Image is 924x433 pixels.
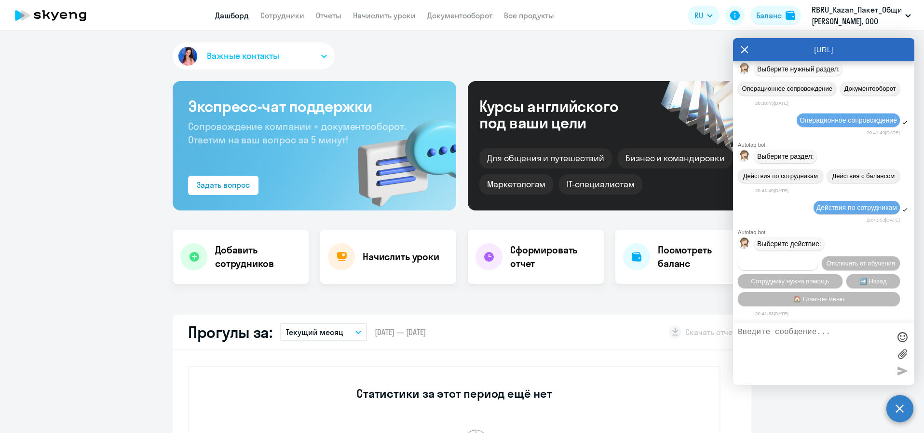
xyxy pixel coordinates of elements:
span: Сопровождение компании + документооборот. Ответим на ваш вопрос за 5 минут! [188,120,406,146]
span: Выберите действие: [757,240,821,248]
p: Текущий месяц [286,326,343,338]
div: Для общения и путешествий [479,148,612,168]
time: 20:41:53[DATE] [755,311,788,316]
span: Документооборот [844,85,896,92]
span: RU [694,10,703,21]
button: Сотруднику нужна помощь [738,274,842,288]
button: ➡️ Назад [846,274,900,288]
h4: Посмотреть баланс [658,243,744,270]
h3: Статистики за этот период ещё нет [356,386,552,401]
h4: Начислить уроки [363,250,439,264]
h3: Экспресс-чат поддержки [188,97,441,116]
span: ➡️ Назад [859,278,887,285]
button: Действия по сотрудникам [738,169,823,183]
img: bot avatar [738,63,750,77]
button: RBRU_Kazan_Пакет_Общий, [PERSON_NAME], ООО [807,4,916,27]
span: Выберите нужный раздел: [757,65,840,73]
a: Начислить уроки [353,11,416,20]
a: Дашборд [215,11,249,20]
img: balance [786,11,795,20]
div: Задать вопрос [197,179,250,191]
button: Важные контакты [173,42,335,70]
button: Действия с балансом [827,169,900,183]
div: Autofaq bot [738,229,914,235]
span: Важные контакты [207,50,279,62]
h4: Добавить сотрудников [215,243,301,270]
a: Отчеты [316,11,341,20]
a: Сотрудники [260,11,304,20]
div: Курсы английского под ваши цели [479,98,644,131]
button: Операционное сопровождение [738,82,836,96]
span: [DATE] — [DATE] [375,327,426,337]
span: Выберите раздел: [757,153,814,160]
img: avatar [177,45,199,68]
button: Отключить от обучения [822,256,900,270]
img: bg-img [344,102,456,210]
div: IT-специалистам [559,174,642,195]
span: Подключить к обучению [743,260,813,267]
img: bot avatar [738,237,750,251]
span: Действия по сотрудникам [816,204,897,211]
label: Лимит 10 файлов [895,347,910,361]
time: 20:41:49[DATE] [755,188,788,193]
time: 20:41:53[DATE] [867,217,900,223]
time: 20:38:43[DATE] [755,100,788,106]
button: 🏠 Главное меню [738,292,900,306]
time: 20:41:49[DATE] [867,130,900,135]
span: Операционное сопровождение [742,85,832,92]
div: Маркетологам [479,174,553,195]
span: Отключить от обучения [827,260,895,267]
a: Все продукты [504,11,554,20]
span: Действия по сотрудникам [743,172,818,180]
span: 🏠 Главное меню [793,295,844,303]
h2: Прогулы за: [188,322,272,342]
img: bot avatar [738,150,750,164]
p: RBRU_Kazan_Пакет_Общий, [PERSON_NAME], ООО [812,4,901,27]
span: Действия с балансом [832,172,895,180]
button: Задать вопрос [188,176,258,195]
button: Текущий месяц [280,323,367,341]
h4: Сформировать отчет [510,243,596,270]
div: Autofaq bot [738,142,914,148]
div: Бизнес и командировки [618,148,733,168]
span: Операционное сопровождение [800,116,897,124]
button: Балансbalance [750,6,801,25]
button: RU [688,6,720,25]
a: Документооборот [427,11,492,20]
button: Подключить к обучению [738,256,818,270]
div: Баланс [756,10,782,21]
button: Документооборот [840,82,900,96]
span: Сотруднику нужна помощь [751,278,829,285]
